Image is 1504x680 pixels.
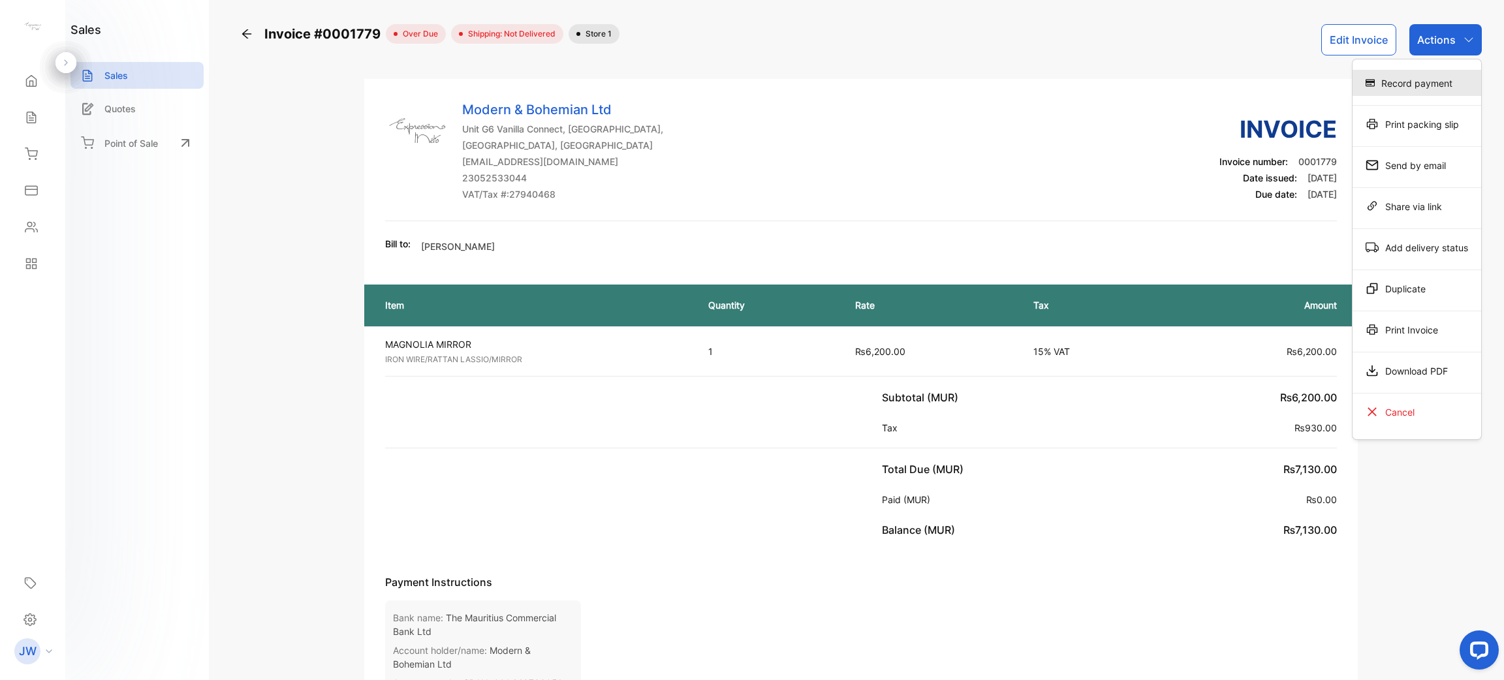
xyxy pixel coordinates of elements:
p: Rate [855,298,1007,312]
div: Share via link [1353,193,1481,219]
span: [DATE] [1308,172,1337,183]
p: [GEOGRAPHIC_DATA], [GEOGRAPHIC_DATA] [462,138,663,152]
p: Bill to: [385,237,411,251]
span: Bank name: [393,612,443,623]
p: [EMAIL_ADDRESS][DOMAIN_NAME] [462,155,663,168]
p: Balance (MUR) [882,522,960,538]
div: Print packing slip [1353,111,1481,137]
iframe: LiveChat chat widget [1449,625,1504,680]
p: [PERSON_NAME] [421,240,495,253]
div: Duplicate [1353,275,1481,301]
a: Sales [70,62,204,89]
p: VAT/Tax #: 27940468 [462,187,663,201]
p: Point of Sale [104,136,158,150]
p: Payment Instructions [385,574,1337,590]
span: ₨6,200.00 [1280,391,1337,404]
h1: sales [70,21,101,39]
span: Modern & Bohemian Ltd [393,645,531,670]
span: [DATE] [1308,189,1337,200]
button: Actions [1409,24,1482,55]
a: Point of Sale [70,129,204,157]
div: Record payment [1353,70,1481,96]
span: Account holder/name: [393,645,487,656]
span: Store 1 [580,28,612,40]
p: Subtotal (MUR) [882,390,963,405]
span: ₨6,200.00 [1287,346,1337,357]
p: Sales [104,69,128,82]
div: Download PDF [1353,358,1481,384]
p: Paid (MUR) [882,493,935,506]
p: Modern & Bohemian Ltd [462,100,663,119]
p: MAGNOLIA MIRROR [385,337,685,351]
button: Edit Invoice [1321,24,1396,55]
p: JW [19,643,37,660]
h3: Invoice [1219,112,1337,147]
p: Unit G6 Vanilla Connect, [GEOGRAPHIC_DATA], [462,122,663,136]
div: Send by email [1353,152,1481,178]
span: Invoice #0001779 [264,24,386,44]
a: Quotes [70,95,204,122]
span: Shipping: Not Delivered [463,28,556,40]
img: logo [23,17,42,37]
p: IRON WIRE/RATTAN LASSIO/MIRROR [385,354,685,365]
span: 0001779 [1298,156,1337,167]
span: ₨7,130.00 [1283,523,1337,536]
div: Print Invoice [1353,317,1481,343]
span: ₨930.00 [1294,422,1337,433]
span: Invoice number: [1219,156,1288,167]
span: The Mauritius Commercial Bank Ltd [393,612,556,637]
p: Tax [882,421,903,435]
span: over due [398,28,438,40]
p: Actions [1417,32,1456,48]
p: Amount [1180,298,1337,312]
p: 1 [708,345,828,358]
p: Item [385,298,682,312]
p: 23052533044 [462,171,663,185]
span: Date issued: [1243,172,1297,183]
div: Add delivery status [1353,234,1481,260]
p: Total Due (MUR) [882,461,969,477]
p: Tax [1033,298,1153,312]
span: ₨7,130.00 [1283,463,1337,476]
span: Due date: [1255,189,1297,200]
img: Company Logo [385,100,450,165]
p: 15% VAT [1033,345,1153,358]
span: ₨0.00 [1306,494,1337,505]
div: Cancel [1353,399,1481,425]
p: Quotes [104,102,136,116]
p: Quantity [708,298,828,312]
span: ₨6,200.00 [855,346,905,357]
